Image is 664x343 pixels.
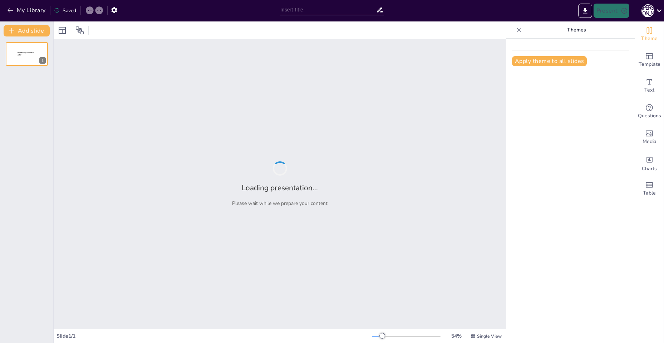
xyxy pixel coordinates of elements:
span: Table [643,189,656,197]
span: Sendsteps presentation editor [18,52,34,56]
span: Media [643,138,656,146]
div: Add images, graphics, shapes or video [635,124,664,150]
span: Charts [642,165,657,173]
span: Questions [638,112,661,120]
div: Saved [54,7,76,14]
button: Add slide [4,25,50,36]
button: Export to PowerPoint [578,4,592,18]
h2: Loading presentation... [242,183,318,193]
span: Single View [477,333,502,339]
div: Add charts and graphs [635,150,664,176]
button: Apply theme to all slides [512,56,587,66]
div: І [PERSON_NAME] [641,4,654,17]
input: Insert title [280,5,377,15]
div: Change the overall theme [635,21,664,47]
div: 1 [39,57,46,64]
div: Slide 1 / 1 [56,333,372,339]
button: My Library [5,5,49,16]
span: Text [644,86,654,94]
div: Add ready made slides [635,47,664,73]
span: Template [639,60,660,68]
div: 1 [6,42,48,66]
div: Get real-time input from your audience [635,99,664,124]
span: Position [75,26,84,35]
div: 54 % [448,333,465,339]
span: Theme [641,35,658,43]
button: І [PERSON_NAME] [641,4,654,18]
p: Themes [525,21,628,39]
div: Add text boxes [635,73,664,99]
div: Add a table [635,176,664,202]
button: Present [594,4,629,18]
div: Layout [56,25,68,36]
p: Please wait while we prepare your content [232,200,328,207]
